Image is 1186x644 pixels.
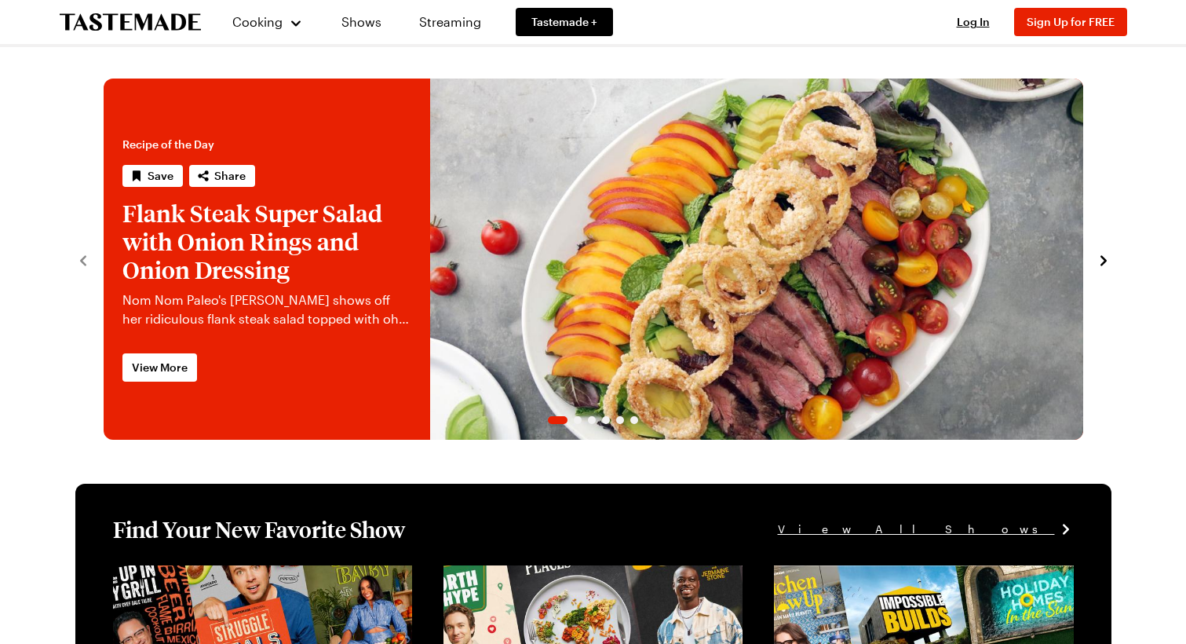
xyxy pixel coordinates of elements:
span: Go to slide 4 [602,416,610,424]
span: View All Shows [778,521,1055,538]
button: Sign Up for FREE [1014,8,1127,36]
span: Go to slide 2 [574,416,582,424]
span: Save [148,168,173,184]
span: Share [214,168,246,184]
a: To Tastemade Home Page [60,13,201,31]
span: Log In [957,15,990,28]
span: Tastemade + [531,14,597,30]
button: Save recipe [122,165,183,187]
span: Cooking [232,14,283,29]
a: Tastemade + [516,8,613,36]
a: View full content for [object Object] [113,567,327,582]
span: Go to slide 3 [588,416,596,424]
span: Go to slide 6 [630,416,638,424]
button: Share [189,165,255,187]
a: View More [122,353,197,382]
span: View More [132,360,188,375]
button: navigate to next item [1096,250,1111,269]
a: View All Shows [778,521,1074,538]
div: 1 / 6 [104,79,1083,440]
button: Cooking [232,3,304,41]
button: navigate to previous item [75,250,91,269]
span: Go to slide 5 [616,416,624,424]
span: Sign Up for FREE [1027,15,1115,28]
a: View full content for [object Object] [774,567,988,582]
span: Go to slide 1 [548,416,567,424]
a: View full content for [object Object] [443,567,658,582]
button: Log In [942,14,1005,30]
h1: Find Your New Favorite Show [113,515,405,543]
